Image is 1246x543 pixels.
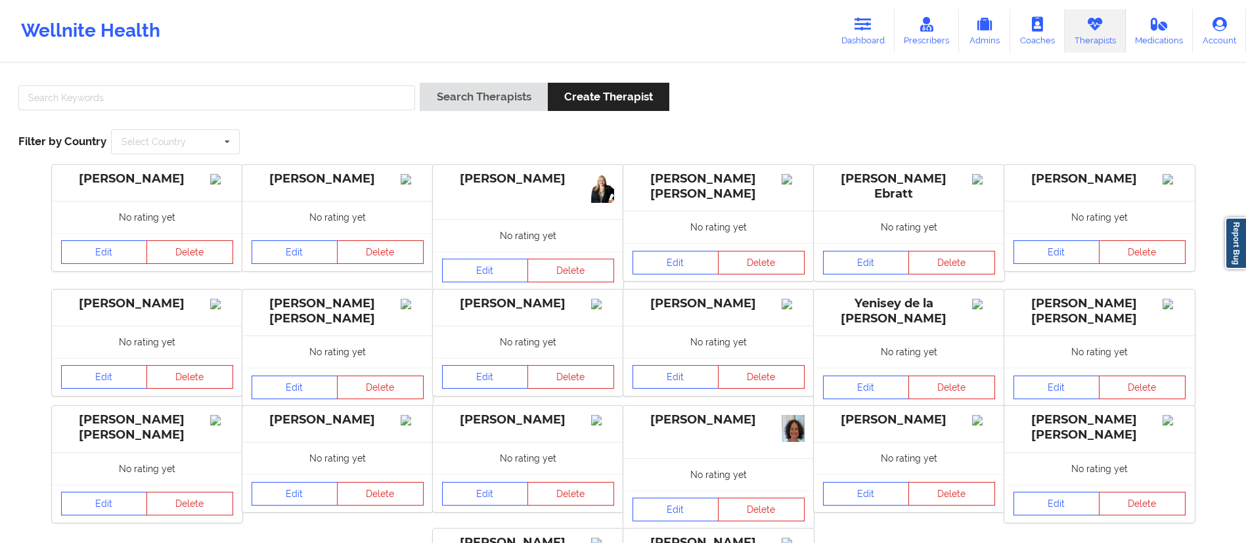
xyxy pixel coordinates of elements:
[401,174,424,185] img: Image%2Fplaceholer-image.png
[401,415,424,425] img: Image%2Fplaceholer-image.png
[823,376,910,399] a: Edit
[61,492,148,515] a: Edit
[1225,217,1246,269] a: Report Bug
[210,299,233,309] img: Image%2Fplaceholer-image.png
[591,299,614,309] img: Image%2Fplaceholer-image.png
[242,201,433,233] div: No rating yet
[1013,240,1100,264] a: Edit
[252,376,338,399] a: Edit
[823,482,910,506] a: Edit
[1065,9,1126,53] a: Therapists
[1013,376,1100,399] a: Edit
[832,9,895,53] a: Dashboard
[548,83,669,111] button: Create Therapist
[823,171,995,202] div: [PERSON_NAME] Ebratt
[61,365,148,389] a: Edit
[1004,452,1195,485] div: No rating yet
[61,171,233,186] div: [PERSON_NAME]
[718,251,805,274] button: Delete
[718,365,805,389] button: Delete
[210,174,233,185] img: Image%2Fplaceholer-image.png
[527,482,614,506] button: Delete
[61,412,233,443] div: [PERSON_NAME] [PERSON_NAME]
[623,326,814,358] div: No rating yet
[242,336,433,368] div: No rating yet
[1013,412,1186,443] div: [PERSON_NAME] [PERSON_NAME]
[1099,492,1186,515] button: Delete
[1004,336,1195,368] div: No rating yet
[591,415,614,425] img: Image%2Fplaceholer-image.png
[591,174,614,203] img: 1cb508f2-df6b-42b3-aa03-ffd94541b525_Heather_Headshot_2020-_edit.jpeg
[252,482,338,506] a: Edit
[1126,9,1193,53] a: Medications
[433,326,623,358] div: No rating yet
[252,412,424,427] div: [PERSON_NAME]
[420,83,547,111] button: Search Therapists
[252,296,424,326] div: [PERSON_NAME] [PERSON_NAME]
[146,240,233,264] button: Delete
[242,442,433,474] div: No rating yet
[623,211,814,243] div: No rating yet
[782,299,805,309] img: Image%2Fplaceholer-image.png
[527,259,614,282] button: Delete
[1163,174,1186,185] img: Image%2Fplaceholer-image.png
[908,376,995,399] button: Delete
[782,174,805,185] img: Image%2Fplaceholer-image.png
[1163,299,1186,309] img: Image%2Fplaceholer-image.png
[61,240,148,264] a: Edit
[146,492,233,515] button: Delete
[633,296,805,311] div: [PERSON_NAME]
[633,251,719,274] a: Edit
[908,251,995,274] button: Delete
[823,251,910,274] a: Edit
[814,442,1004,474] div: No rating yet
[823,296,995,326] div: Yenisey de la [PERSON_NAME]
[442,259,529,282] a: Edit
[1163,415,1186,425] img: Image%2Fplaceholer-image.png
[814,336,1004,368] div: No rating yet
[252,171,424,186] div: [PERSON_NAME]
[823,412,995,427] div: [PERSON_NAME]
[442,171,614,186] div: [PERSON_NAME]
[972,299,995,309] img: Image%2Fplaceholer-image.png
[1099,376,1186,399] button: Delete
[337,482,424,506] button: Delete
[337,376,424,399] button: Delete
[895,9,960,53] a: Prescribers
[1099,240,1186,264] button: Delete
[1013,171,1186,186] div: [PERSON_NAME]
[442,365,529,389] a: Edit
[52,326,242,358] div: No rating yet
[442,482,529,506] a: Edit
[633,412,805,427] div: [PERSON_NAME]
[433,442,623,474] div: No rating yet
[210,415,233,425] img: Image%2Fplaceholer-image.png
[527,365,614,389] button: Delete
[1010,9,1065,53] a: Coaches
[633,365,719,389] a: Edit
[1013,492,1100,515] a: Edit
[252,240,338,264] a: Edit
[1013,296,1186,326] div: [PERSON_NAME] [PERSON_NAME]
[1193,9,1246,53] a: Account
[401,299,424,309] img: Image%2Fplaceholer-image.png
[1004,201,1195,233] div: No rating yet
[52,201,242,233] div: No rating yet
[782,415,805,442] img: cb8cce05-6a50-4e4a-a311-5e9bf9438a9f_IMG_1689_(1).jpg
[633,498,719,521] a: Edit
[18,85,415,110] input: Search Keywords
[122,137,186,146] div: Select Country
[633,171,805,202] div: [PERSON_NAME] [PERSON_NAME]
[972,415,995,425] img: Image%2Fplaceholer-image.png
[814,211,1004,243] div: No rating yet
[433,219,623,251] div: No rating yet
[718,498,805,521] button: Delete
[972,174,995,185] img: Image%2Fplaceholer-image.png
[623,458,814,490] div: No rating yet
[18,135,106,148] span: Filter by Country
[337,240,424,264] button: Delete
[908,482,995,506] button: Delete
[61,296,233,311] div: [PERSON_NAME]
[442,296,614,311] div: [PERSON_NAME]
[146,365,233,389] button: Delete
